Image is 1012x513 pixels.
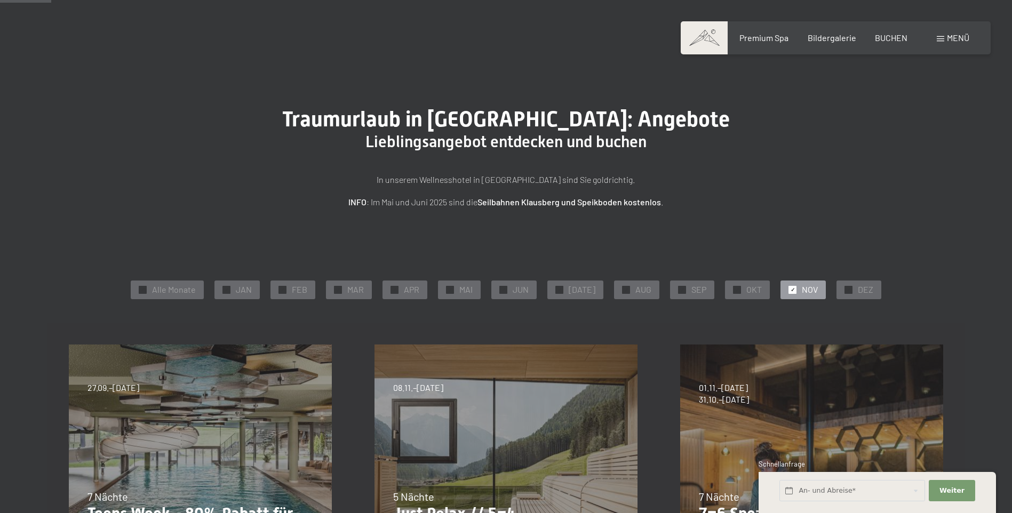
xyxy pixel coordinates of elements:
[759,460,805,468] span: Schnellanfrage
[680,286,684,293] span: ✓
[281,286,285,293] span: ✓
[501,286,506,293] span: ✓
[802,284,818,295] span: NOV
[152,284,196,295] span: Alle Monate
[739,33,788,43] a: Premium Spa
[365,132,647,151] span: Lieblingsangebot entdecken und buchen
[699,382,749,394] span: 01.11.–[DATE]
[348,197,366,207] strong: INFO
[225,286,229,293] span: ✓
[336,286,340,293] span: ✓
[875,33,907,43] a: BUCHEN
[699,394,749,405] span: 31.10.–[DATE]
[939,486,965,495] span: Weiter
[858,284,873,295] span: DEZ
[240,195,773,209] p: : Im Mai und Juni 2025 sind die .
[569,284,595,295] span: [DATE]
[236,284,252,295] span: JAN
[929,480,975,502] button: Weiter
[141,286,145,293] span: ✓
[513,284,529,295] span: JUN
[393,286,397,293] span: ✓
[791,286,795,293] span: ✓
[735,286,739,293] span: ✓
[282,107,730,132] span: Traumurlaub in [GEOGRAPHIC_DATA]: Angebote
[557,286,562,293] span: ✓
[624,286,628,293] span: ✓
[393,382,443,394] span: 08.11.–[DATE]
[847,286,851,293] span: ✓
[87,490,128,503] span: 7 Nächte
[746,284,762,295] span: OKT
[699,490,739,503] span: 7 Nächte
[635,284,651,295] span: AUG
[947,33,969,43] span: Menü
[87,382,139,394] span: 27.09.–[DATE]
[292,284,307,295] span: FEB
[240,173,773,187] p: In unserem Wellnesshotel in [GEOGRAPHIC_DATA] sind Sie goldrichtig.
[347,284,364,295] span: MAR
[477,197,661,207] strong: Seilbahnen Klausberg und Speikboden kostenlos
[808,33,856,43] a: Bildergalerie
[393,490,434,503] span: 5 Nächte
[691,284,706,295] span: SEP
